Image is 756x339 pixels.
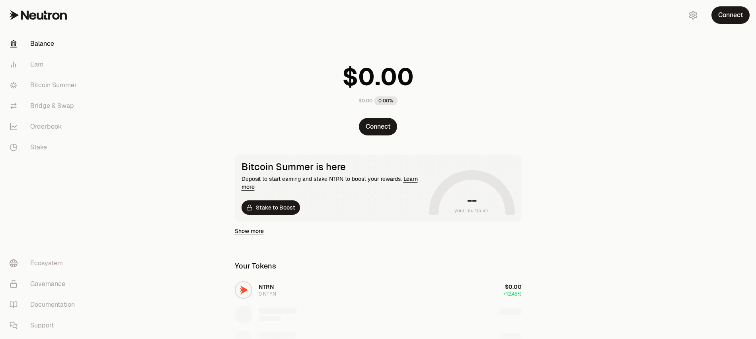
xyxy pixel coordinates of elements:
span: your multiplier [454,207,489,215]
div: $0.00 [359,98,372,104]
a: Earn [3,54,86,75]
a: Show more [235,227,264,235]
div: Deposit to start earning and stake NTRN to boost your rewards. [242,175,426,191]
h1: -- [467,194,476,207]
a: Ecosystem [3,253,86,274]
button: Connect [711,6,750,24]
a: Orderbook [3,116,86,137]
div: Your Tokens [235,261,276,272]
a: Stake to Boost [242,200,300,215]
button: Connect [359,118,397,135]
a: Balance [3,33,86,54]
a: Stake [3,137,86,158]
div: 0.00% [374,96,397,105]
a: Support [3,315,86,336]
a: Governance [3,274,86,294]
a: Bridge & Swap [3,96,86,116]
div: Bitcoin Summer is here [242,161,426,172]
a: Documentation [3,294,86,315]
a: Bitcoin Summer [3,75,86,96]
